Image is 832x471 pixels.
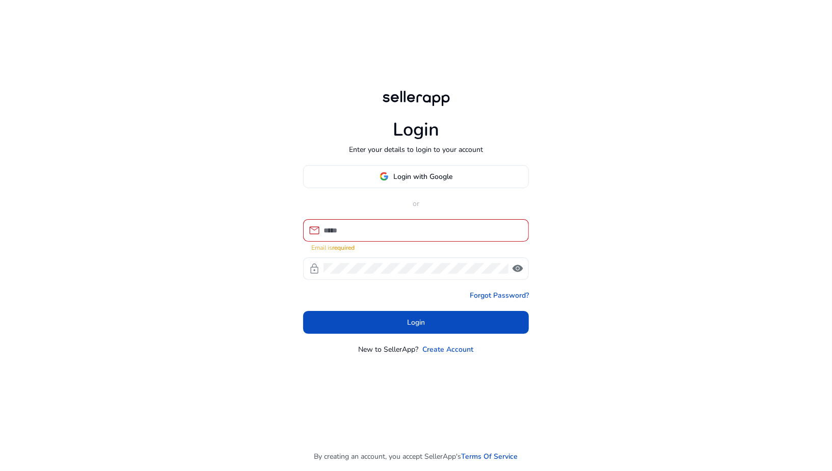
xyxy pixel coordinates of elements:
strong: required [332,244,355,252]
span: Login with Google [394,171,453,182]
p: or [303,198,529,209]
mat-error: Email is [311,242,521,252]
p: New to SellerApp? [359,344,419,355]
span: visibility [512,263,524,275]
span: mail [308,224,320,237]
button: Login with Google [303,165,529,188]
h1: Login [393,119,439,141]
p: Enter your details to login to your account [349,144,483,155]
img: google-logo.svg [380,172,389,181]
a: Terms Of Service [462,451,518,462]
a: Create Account [423,344,474,355]
a: Forgot Password? [470,290,529,301]
span: Login [407,317,425,328]
span: lock [308,263,320,275]
button: Login [303,311,529,334]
